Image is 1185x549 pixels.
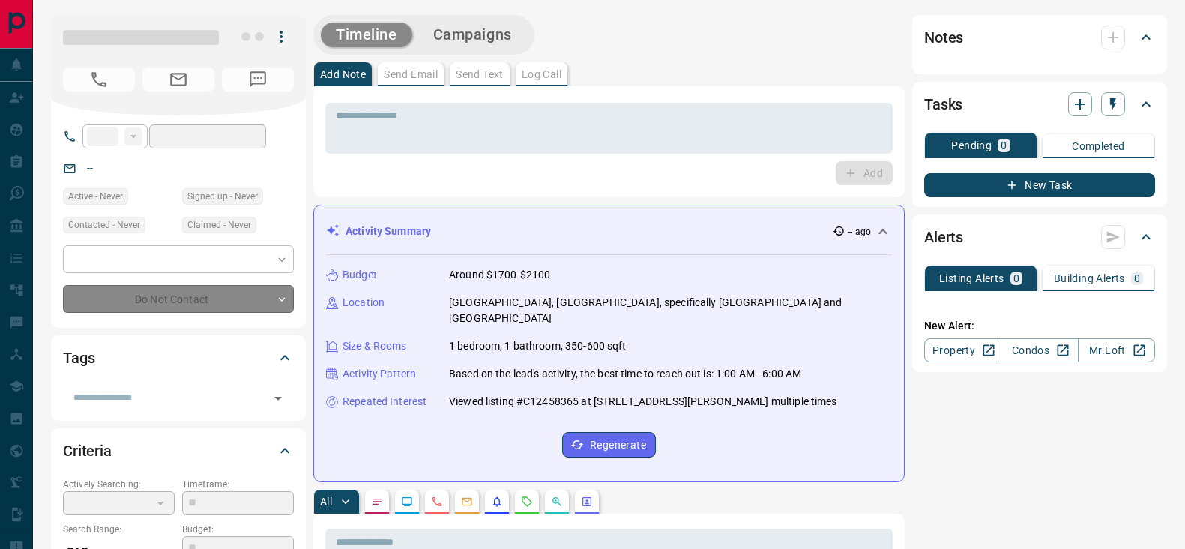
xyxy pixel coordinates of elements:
[562,432,656,457] button: Regenerate
[63,439,112,463] h2: Criteria
[320,496,332,507] p: All
[551,496,563,508] svg: Opportunities
[924,225,963,249] h2: Alerts
[939,273,1004,283] p: Listing Alerts
[346,223,431,239] p: Activity Summary
[1001,140,1007,151] p: 0
[222,67,294,91] span: No Number
[182,523,294,536] p: Budget:
[449,267,550,283] p: Around $1700-$2100
[68,189,123,204] span: Active - Never
[63,433,294,469] div: Criteria
[343,267,377,283] p: Budget
[343,366,416,382] p: Activity Pattern
[1054,273,1125,283] p: Building Alerts
[63,478,175,491] p: Actively Searching:
[1013,273,1019,283] p: 0
[87,162,93,174] a: --
[581,496,593,508] svg: Agent Actions
[1072,141,1125,151] p: Completed
[1134,273,1140,283] p: 0
[63,67,135,91] span: No Number
[63,523,175,536] p: Search Range:
[418,22,527,47] button: Campaigns
[924,318,1155,334] p: New Alert:
[924,338,1001,362] a: Property
[321,22,412,47] button: Timeline
[924,19,1155,55] div: Notes
[182,478,294,491] p: Timeframe:
[449,366,801,382] p: Based on the lead's activity, the best time to reach out is: 1:00 AM - 6:00 AM
[848,225,871,238] p: -- ago
[924,219,1155,255] div: Alerts
[924,86,1155,122] div: Tasks
[142,67,214,91] span: No Email
[268,388,289,409] button: Open
[343,394,426,409] p: Repeated Interest
[343,338,407,354] p: Size & Rooms
[371,496,383,508] svg: Notes
[924,173,1155,197] button: New Task
[63,285,294,313] div: Do Not Contact
[491,496,503,508] svg: Listing Alerts
[326,217,892,245] div: Activity Summary-- ago
[431,496,443,508] svg: Calls
[320,69,366,79] p: Add Note
[924,25,963,49] h2: Notes
[187,217,251,232] span: Claimed - Never
[63,346,94,370] h2: Tags
[951,140,992,151] p: Pending
[521,496,533,508] svg: Requests
[1078,338,1155,362] a: Mr.Loft
[1001,338,1078,362] a: Condos
[68,217,140,232] span: Contacted - Never
[343,295,385,310] p: Location
[924,92,962,116] h2: Tasks
[461,496,473,508] svg: Emails
[449,295,892,326] p: [GEOGRAPHIC_DATA], [GEOGRAPHIC_DATA], specifically [GEOGRAPHIC_DATA] and [GEOGRAPHIC_DATA]
[401,496,413,508] svg: Lead Browsing Activity
[187,189,258,204] span: Signed up - Never
[63,340,294,376] div: Tags
[449,338,627,354] p: 1 bedroom, 1 bathroom, 350-600 sqft
[449,394,837,409] p: Viewed listing #C12458365 at [STREET_ADDRESS][PERSON_NAME] multiple times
